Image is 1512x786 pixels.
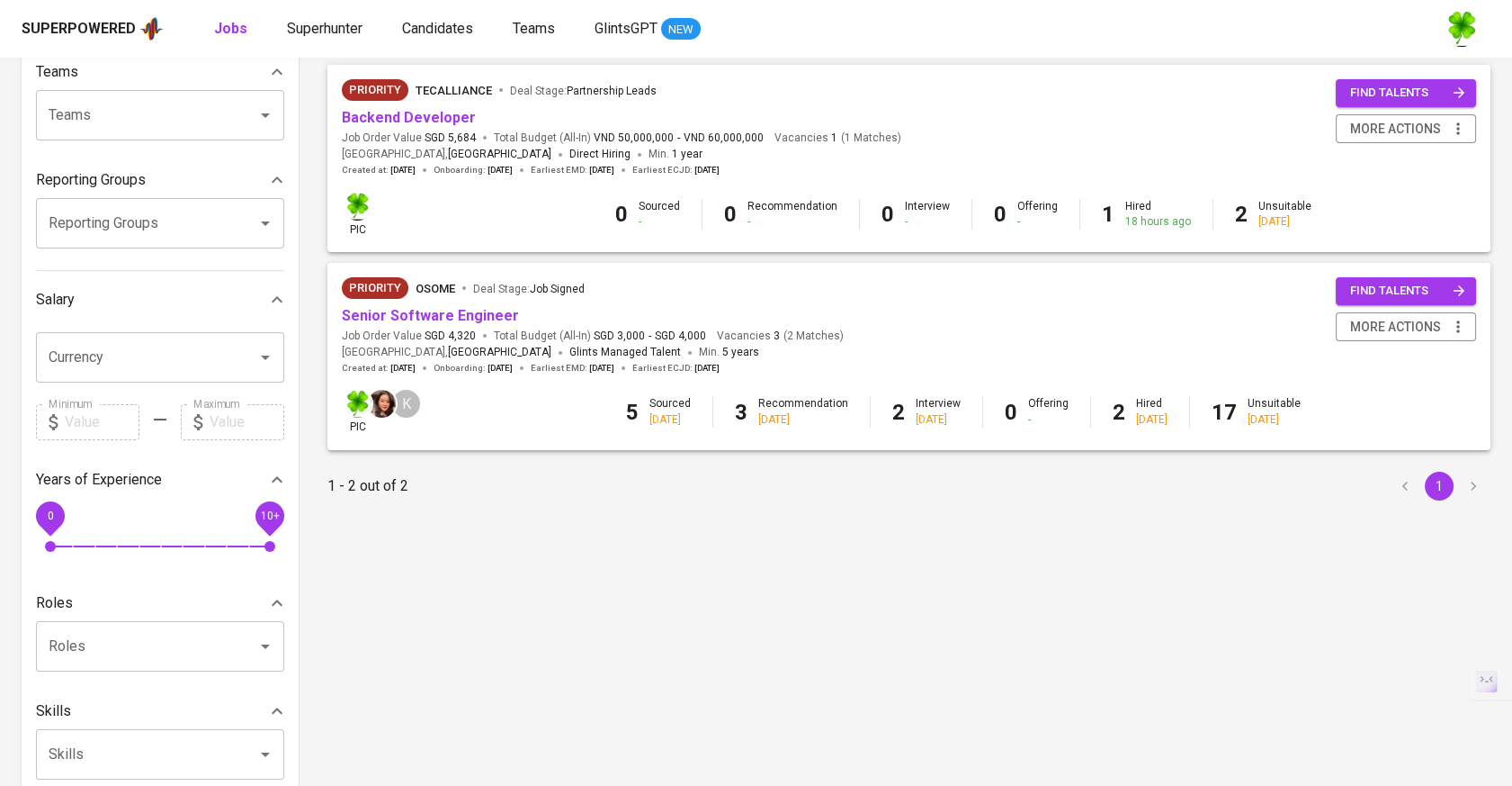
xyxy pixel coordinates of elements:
span: [GEOGRAPHIC_DATA] [448,146,551,164]
div: Unsuitable [1258,199,1311,230]
span: [DATE] [390,164,416,176]
div: Salary [36,282,284,318]
span: more actions [1350,118,1441,140]
b: 2 [1235,202,1248,227]
button: find talents [1336,79,1476,107]
span: 0 [47,509,53,521]
a: Candidates [402,18,477,41]
span: Total Budget (All-In) [494,329,706,344]
span: Priority [342,81,408,99]
div: 18 hours ago [1125,214,1191,230]
span: SGD 5,684 [425,131,476,146]
span: Priority [342,279,408,297]
span: find talents [1350,281,1465,302]
div: [DATE] [758,412,848,428]
b: Jobs [214,20,247,37]
input: Value [210,404,284,440]
div: - [1028,412,1069,428]
span: Deal Stage : [510,85,657,97]
div: - [747,214,837,230]
span: - [677,131,680,146]
div: Unsuitable [1248,396,1301,427]
a: Jobs [214,18,251,41]
div: - [905,214,950,230]
span: 3 [771,329,780,344]
div: Years of Experience [36,462,284,498]
b: 0 [724,202,737,227]
span: [DATE] [390,362,416,375]
button: more actions [1336,114,1476,144]
div: Recommendation [758,396,848,427]
span: Min. [699,346,759,358]
img: app logo [139,15,164,42]
span: 10+ [260,509,279,521]
div: Offering [1028,396,1069,427]
b: 5 [626,400,639,425]
a: Superpoweredapp logo [22,15,164,42]
button: Open [253,742,278,767]
div: Interview [916,396,961,427]
span: Superhunter [287,20,362,37]
b: 3 [735,400,747,425]
button: Open [253,345,278,370]
span: Vacancies ( 2 Matches ) [717,329,844,344]
span: more actions [1350,316,1441,339]
span: Min. [649,148,702,160]
span: Earliest EMD : [531,164,614,176]
span: Candidates [402,20,473,37]
div: Sourced [649,396,691,427]
span: [DATE] [694,362,720,375]
div: Hired [1136,396,1168,427]
span: [DATE] [589,362,614,375]
div: Roles [36,585,284,621]
p: Years of Experience [36,469,162,491]
div: Superpowered [22,19,136,40]
span: GlintsGPT [595,20,658,37]
div: - [1017,214,1058,230]
span: Onboarding : [434,362,513,375]
p: Teams [36,61,78,83]
div: Teams [36,54,284,90]
span: [GEOGRAPHIC_DATA] , [342,344,551,362]
span: [GEOGRAPHIC_DATA] , [342,146,551,164]
span: Job Signed [530,283,585,295]
div: [DATE] [916,412,961,428]
span: Created at : [342,362,416,375]
span: Job Order Value [342,131,476,146]
button: Open [253,211,278,236]
span: Teams [513,20,555,37]
nav: pagination navigation [1388,472,1490,501]
p: 1 - 2 out of 2 [327,475,408,497]
span: VND 60,000,000 [684,131,764,146]
a: Superhunter [287,18,366,41]
span: TecAlliance [416,84,492,97]
div: K [390,388,422,420]
span: [DATE] [488,164,513,176]
span: Osome [416,282,455,295]
img: f9493b8c-82b8-4f41-8722-f5d69bb1b761.jpg [1444,11,1480,47]
b: 0 [615,202,628,227]
div: pic [342,191,373,238]
span: Earliest ECJD : [632,164,720,176]
button: find talents [1336,277,1476,305]
span: Glints Managed Talent [569,346,681,358]
b: 2 [892,400,905,425]
span: Deal Stage : [473,283,585,295]
span: Earliest EMD : [531,362,614,375]
span: 5 years [722,346,759,358]
span: Earliest ECJD : [632,362,720,375]
span: - [649,329,651,344]
img: f9493b8c-82b8-4f41-8722-f5d69bb1b761.jpg [344,390,371,418]
span: [DATE] [488,362,513,375]
b: 0 [994,202,1007,227]
div: Skills [36,693,284,729]
div: Recommendation [747,199,837,230]
span: NEW [661,21,701,39]
div: [DATE] [1258,214,1311,230]
span: find talents [1350,83,1465,104]
div: Offering [1017,199,1058,230]
span: SGD 3,000 [594,329,645,344]
button: more actions [1336,312,1476,342]
span: Vacancies ( 1 Matches ) [774,131,901,146]
span: [DATE] [589,164,614,176]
